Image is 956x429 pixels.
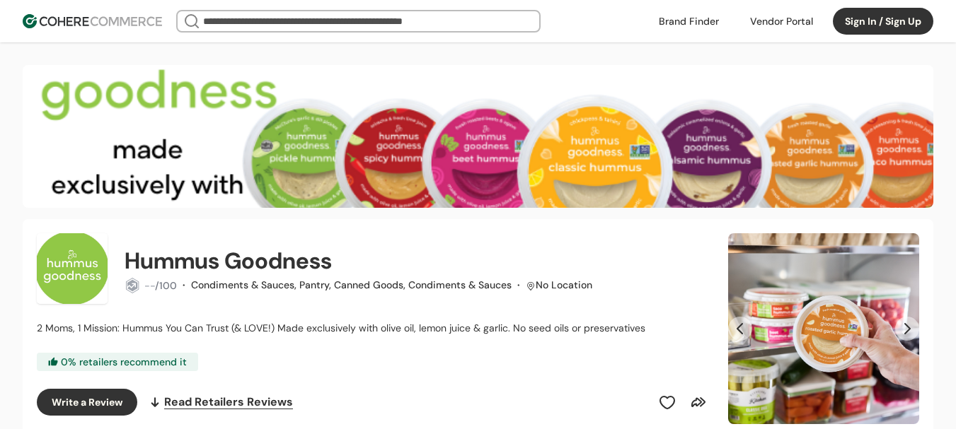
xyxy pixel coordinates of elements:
[125,244,332,278] h2: Hummus Goodness
[728,233,919,424] img: Slide 0
[149,389,293,416] a: Read Retailers Reviews
[728,233,919,424] div: Carousel
[23,14,162,28] img: Cohere Logo
[37,322,645,334] span: 2 Moms, 1 Mission: Hummus You Can Trust (& LOVE!) Made exclusively with olive oil, lemon juice & ...
[536,278,592,293] div: No Location
[517,278,520,291] span: ·
[164,394,293,411] span: Read Retailers Reviews
[37,353,198,371] div: 0 % retailers recommend it
[155,279,177,292] span: /100
[833,8,933,35] button: Sign In / Sign Up
[37,233,108,304] img: Brand Photo
[895,317,919,341] button: Next Slide
[183,278,185,291] span: ·
[23,65,933,208] img: Brand cover image
[728,233,919,424] div: Slide 1
[37,389,137,416] button: Write a Review
[728,317,752,341] button: Previous Slide
[144,279,155,292] span: --
[191,278,512,291] span: Condiments & Sauces, Pantry, Canned Goods, Condiments & Sauces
